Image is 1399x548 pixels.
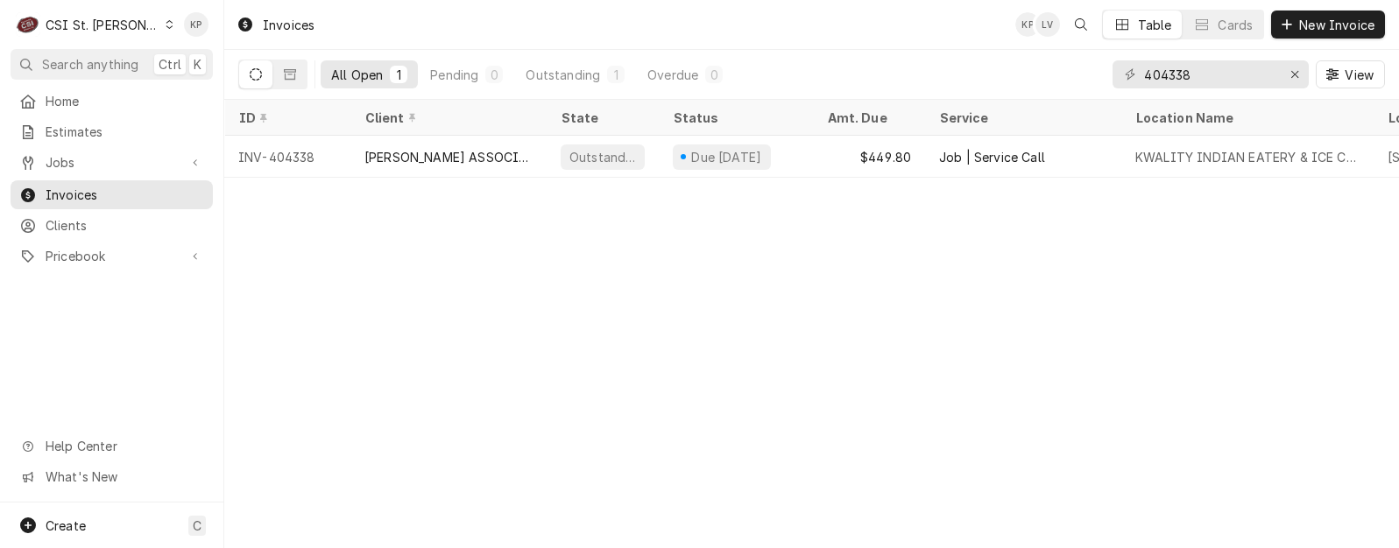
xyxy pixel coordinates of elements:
[11,148,213,177] a: Go to Jobs
[238,109,333,127] div: ID
[1271,11,1385,39] button: New Invoice
[647,66,698,84] div: Overdue
[46,16,159,34] div: CSI St. [PERSON_NAME]
[689,148,764,166] div: Due [DATE]
[11,462,213,491] a: Go to What's New
[611,66,621,84] div: 1
[1035,12,1060,37] div: LV
[193,516,201,535] span: C
[11,242,213,270] a: Go to Pricebook
[568,148,638,166] div: Outstanding
[1341,66,1377,84] span: View
[393,66,404,84] div: 1
[11,49,213,80] button: Search anythingCtrlK
[1015,12,1040,37] div: Kym Parson's Avatar
[709,66,719,84] div: 0
[364,109,529,127] div: Client
[1138,16,1172,34] div: Table
[11,87,213,116] a: Home
[489,66,499,84] div: 0
[939,109,1104,127] div: Service
[526,66,600,84] div: Outstanding
[827,109,908,127] div: Amt. Due
[46,92,204,110] span: Home
[1135,148,1360,166] div: KWALITY INDIAN EATERY & ICE CREAM
[46,518,86,533] span: Create
[430,66,478,84] div: Pending
[1135,109,1356,127] div: Location Name
[813,136,925,178] div: $449.80
[1218,16,1253,34] div: Cards
[46,467,202,486] span: What's New
[673,109,795,127] div: Status
[331,66,383,84] div: All Open
[46,153,178,172] span: Jobs
[42,55,138,74] span: Search anything
[159,55,181,74] span: Ctrl
[184,12,208,37] div: KP
[184,12,208,37] div: Kym Parson's Avatar
[11,117,213,146] a: Estimates
[11,432,213,460] a: Go to Help Center
[194,55,201,74] span: K
[1035,12,1060,37] div: Lisa Vestal's Avatar
[939,148,1045,166] div: Job | Service Call
[561,109,645,127] div: State
[224,136,350,178] div: INV-404338
[1144,60,1275,88] input: Keyword search
[16,12,40,37] div: CSI St. Louis's Avatar
[1316,60,1385,88] button: View
[364,148,533,166] div: [PERSON_NAME] ASSOCIATES DBA RKW
[16,12,40,37] div: C
[46,247,178,265] span: Pricebook
[11,211,213,240] a: Clients
[11,180,213,209] a: Invoices
[1281,60,1309,88] button: Erase input
[46,123,204,141] span: Estimates
[1296,16,1378,34] span: New Invoice
[1015,12,1040,37] div: KP
[46,437,202,455] span: Help Center
[1067,11,1095,39] button: Open search
[46,216,204,235] span: Clients
[46,186,204,204] span: Invoices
